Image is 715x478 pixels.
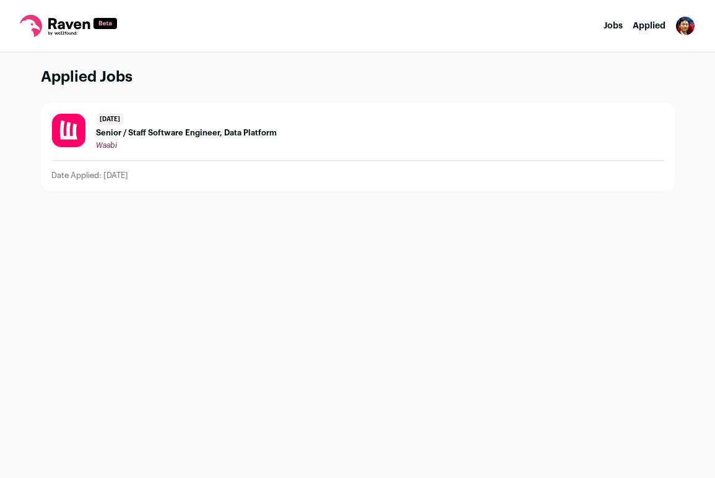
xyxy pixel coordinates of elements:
[633,22,665,30] a: Applied
[51,171,128,181] p: Date Applied: [DATE]
[41,67,675,88] h1: Applied Jobs
[41,103,674,190] a: [DATE] Senior / Staff Software Engineer, Data Platform Waabi Date Applied: [DATE]
[96,113,124,126] span: [DATE]
[96,142,117,149] span: Waabi
[52,114,85,147] img: c2fffd6c9173b269a50a6814ce866707d3fb317dfd106839d447376778bbb73c.jpg
[675,16,695,36] button: Open dropdown
[604,22,623,30] a: Jobs
[675,16,695,36] img: 588538-medium_jpg
[96,128,277,138] span: Senior / Staff Software Engineer, Data Platform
